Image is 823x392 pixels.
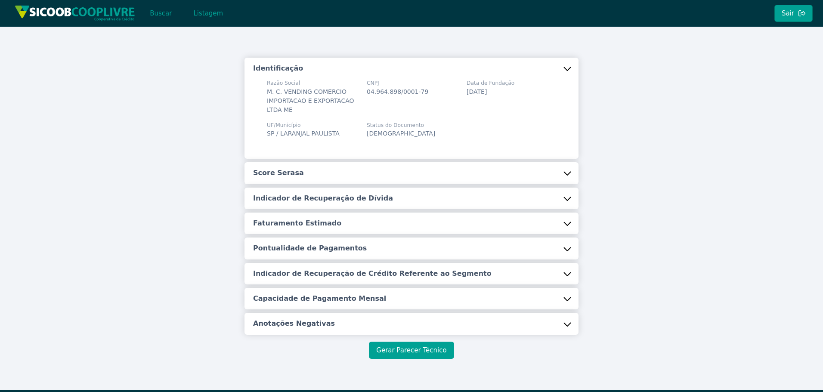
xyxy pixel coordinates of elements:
span: [DEMOGRAPHIC_DATA] [367,130,435,137]
span: Razão Social [267,79,356,87]
h5: Faturamento Estimado [253,219,341,228]
button: Capacidade de Pagamento Mensal [244,288,579,309]
button: Indicador de Recuperação de Crédito Referente ao Segmento [244,263,579,284]
span: CNPJ [367,79,428,87]
button: Buscar [142,5,179,22]
span: 04.964.898/0001-79 [367,88,428,95]
button: Listagem [186,5,230,22]
button: Faturamento Estimado [244,213,579,234]
button: Score Serasa [244,162,579,184]
h5: Anotações Negativas [253,319,335,328]
h5: Score Serasa [253,168,304,178]
span: M. C. VENDING COMERCIO IMPORTACAO E EXPORTACAO LTDA ME [267,88,354,113]
button: Sair [774,5,813,22]
h5: Capacidade de Pagamento Mensal [253,294,386,303]
span: UF/Município [267,121,340,129]
span: SP / LARANJAL PAULISTA [267,130,340,137]
span: Data de Fundação [467,79,514,87]
span: [DATE] [467,88,487,95]
button: Identificação [244,58,579,79]
span: Status do Documento [367,121,435,129]
button: Indicador de Recuperação de Dívida [244,188,579,209]
h5: Indicador de Recuperação de Crédito Referente ao Segmento [253,269,492,278]
button: Pontualidade de Pagamentos [244,238,579,259]
img: img/sicoob_cooplivre.png [15,5,135,21]
h5: Pontualidade de Pagamentos [253,244,367,253]
button: Gerar Parecer Técnico [369,342,454,359]
button: Anotações Negativas [244,313,579,334]
h5: Identificação [253,64,303,73]
h5: Indicador de Recuperação de Dívida [253,194,393,203]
